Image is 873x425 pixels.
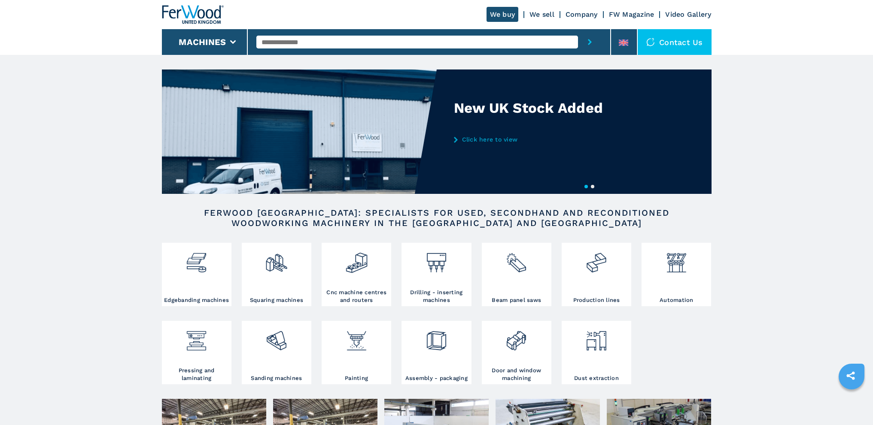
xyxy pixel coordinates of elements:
img: aspirazione_1.png [585,323,608,352]
h3: Dust extraction [574,374,619,382]
a: Click here to view [454,136,622,143]
img: lavorazione_porte_finestre_2.png [505,323,528,352]
h3: Drilling - inserting machines [404,289,469,304]
h3: Production lines [573,296,620,304]
h3: Door and window machining [484,367,549,382]
h2: FERWOOD [GEOGRAPHIC_DATA]: SPECIALISTS FOR USED, SECONDHAND AND RECONDITIONED WOODWORKING MACHINE... [189,208,684,228]
img: foratrici_inseritrici_2.png [425,245,448,274]
a: Assembly - packaging [402,321,471,384]
a: Pressing and laminating [162,321,231,384]
h3: Assembly - packaging [405,374,468,382]
img: Contact us [646,38,655,46]
div: Contact us [638,29,712,55]
a: We sell [529,10,554,18]
h3: Beam panel saws [492,296,541,304]
img: sezionatrici_2.png [505,245,528,274]
h3: Pressing and laminating [164,367,229,382]
a: FW Magazine [609,10,654,18]
a: Squaring machines [242,243,311,306]
a: Video Gallery [665,10,711,18]
button: 1 [584,185,588,188]
a: Beam panel saws [482,243,551,306]
img: pressa-strettoia.png [185,323,208,352]
h3: Automation [660,296,694,304]
button: 2 [591,185,594,188]
a: Dust extraction [562,321,631,384]
a: We buy [487,7,519,22]
button: submit-button [578,29,602,55]
button: Machines [179,37,226,47]
a: Company [566,10,598,18]
a: Drilling - inserting machines [402,243,471,306]
h3: Painting [345,374,368,382]
img: New UK Stock Added [162,69,437,194]
img: linee_di_produzione_2.png [585,245,608,274]
h3: Squaring machines [250,296,303,304]
h3: Edgebanding machines [164,296,229,304]
a: Sanding machines [242,321,311,384]
a: Cnc machine centres and routers [322,243,391,306]
a: Painting [322,321,391,384]
img: levigatrici_2.png [265,323,288,352]
img: Ferwood [162,5,224,24]
a: Production lines [562,243,631,306]
h3: Sanding machines [251,374,302,382]
a: Door and window machining [482,321,551,384]
h3: Cnc machine centres and routers [324,289,389,304]
a: Automation [642,243,711,306]
img: montaggio_imballaggio_2.png [425,323,448,352]
img: bordatrici_1.png [185,245,208,274]
a: sharethis [840,365,861,386]
img: automazione.png [665,245,688,274]
a: Edgebanding machines [162,243,231,306]
img: squadratrici_2.png [265,245,288,274]
img: centro_di_lavoro_cnc_2.png [345,245,368,274]
img: verniciatura_1.png [345,323,368,352]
